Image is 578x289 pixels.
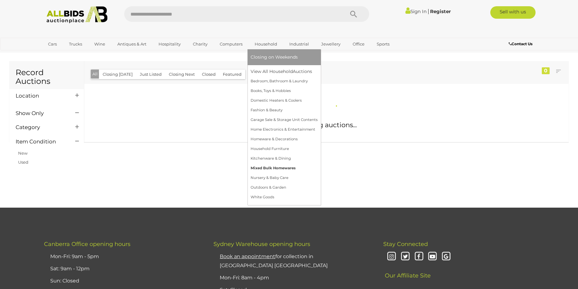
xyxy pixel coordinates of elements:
a: Antiques & Art [113,39,150,49]
button: Closing Next [165,70,198,79]
a: Contact Us [509,41,534,47]
span: | [428,8,429,15]
h4: Item Condition [16,139,66,145]
a: Sell with us [490,6,536,19]
a: Book an appointmentfor collection in [GEOGRAPHIC_DATA] [GEOGRAPHIC_DATA] [220,253,328,268]
b: Contact Us [509,41,532,46]
a: Charity [189,39,212,49]
li: Mon-Fri: 8am - 4pm [218,272,367,284]
span: Sydney Warehouse opening hours [213,241,310,248]
a: Household [251,39,281,49]
a: [GEOGRAPHIC_DATA] [44,49,96,60]
button: Closed [198,70,219,79]
span: Stay Connected [383,241,428,248]
a: Sports [373,39,394,49]
i: Google [441,251,452,262]
u: Book an appointment [220,253,275,259]
img: Allbids.com.au [43,6,111,23]
a: Trucks [65,39,86,49]
li: Mon-Fri: 9am - 5pm [49,251,198,263]
a: Industrial [285,39,313,49]
i: Youtube [427,251,438,262]
span: Our Affiliate Site [383,263,431,279]
button: Search [338,6,369,22]
span: Loading auctions... [296,121,357,129]
button: Featured [219,70,245,79]
a: Used [18,160,28,165]
a: New [18,151,27,156]
h4: Location [16,93,66,99]
i: Instagram [386,251,397,262]
button: Just Listed [136,70,165,79]
h1: Record Auctions [16,68,78,85]
a: Hospitality [154,39,185,49]
li: Sun: Closed [49,275,198,287]
div: 0 [542,67,550,74]
a: Cars [44,39,61,49]
a: Jewellery [317,39,345,49]
a: Office [349,39,369,49]
a: Wine [90,39,109,49]
button: Closing [DATE] [99,70,136,79]
h4: Show Only [16,110,66,116]
a: Computers [216,39,247,49]
span: Canberra Office opening hours [44,241,130,248]
a: Sign In [405,8,427,14]
i: Twitter [400,251,411,262]
a: Register [430,8,451,14]
button: All [91,70,99,79]
h4: Category [16,124,66,130]
i: Facebook [414,251,424,262]
li: Sat: 9am - 12pm [49,263,198,275]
